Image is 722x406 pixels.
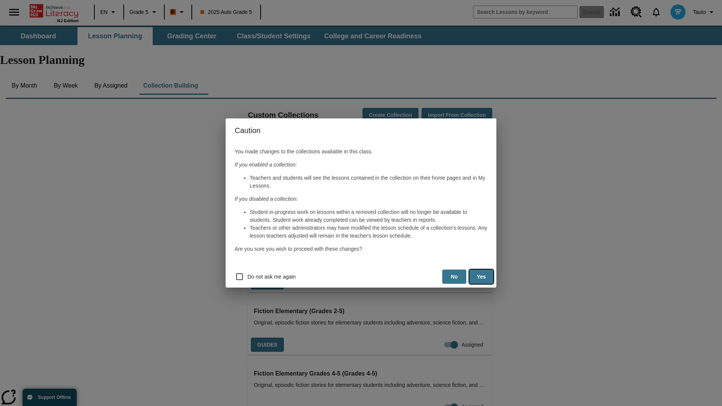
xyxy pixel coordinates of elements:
h4: Caution [226,118,496,142]
em: If you disabled a collection: [235,196,298,202]
button: Yes [469,270,493,284]
p: You made changes to the collections available in this class. [235,148,487,156]
em: If you enabled a collection: [235,162,297,168]
li: Student in-progress work on lessons within a removed collection will no longer be available to st... [250,208,487,224]
span: Do not ask me again [247,273,296,281]
button: No [442,270,466,284]
p: Are you sure you wish to proceed with these changes? [235,245,487,253]
li: Teachers or other administrators may have modified the lesson schedule of a collection's lessons.... [250,224,487,240]
li: Teachers and students will see the lessons contained in the collection on their home pages and in... [250,174,487,190]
